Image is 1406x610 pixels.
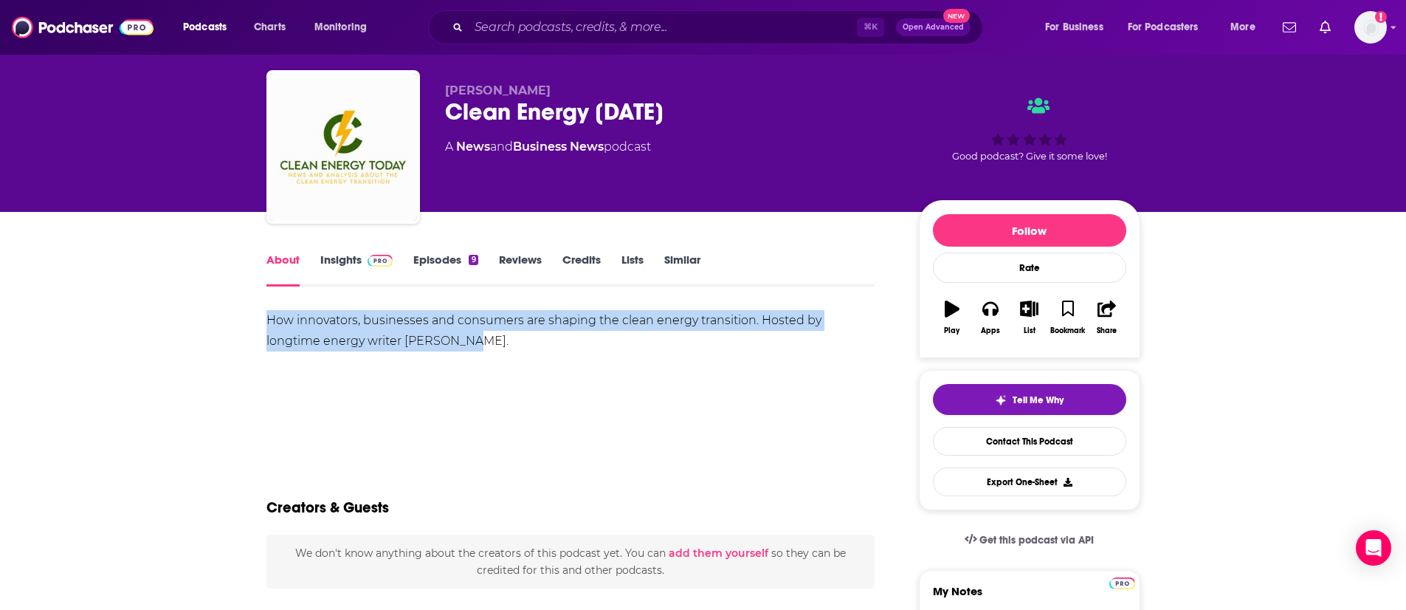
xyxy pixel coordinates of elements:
[981,326,1000,335] div: Apps
[1354,11,1387,44] span: Logged in as patiencebaldacci
[933,427,1126,456] a: Contact This Podcast
[1230,17,1255,38] span: More
[562,253,601,287] a: Credits
[173,16,246,39] button: open menu
[1087,291,1126,344] button: Share
[857,18,884,37] span: ⌘ K
[943,9,970,23] span: New
[919,83,1140,175] div: Good podcast? Give it some love!
[490,140,513,154] span: and
[944,326,959,335] div: Play
[1314,15,1337,40] a: Show notifications dropdown
[1220,16,1274,39] button: open menu
[1024,326,1035,335] div: List
[933,253,1126,283] div: Rate
[1277,15,1302,40] a: Show notifications dropdown
[1118,16,1220,39] button: open menu
[933,214,1126,247] button: Follow
[1354,11,1387,44] button: Show profile menu
[254,17,286,38] span: Charts
[1375,11,1387,23] svg: Add a profile image
[456,140,490,154] a: News
[952,151,1107,162] span: Good podcast? Give it some love!
[933,384,1126,415] button: tell me why sparkleTell Me Why
[1128,17,1199,38] span: For Podcasters
[621,253,644,287] a: Lists
[1109,578,1135,589] img: Podchaser Pro
[896,18,971,36] button: Open AdvancedNew
[295,546,846,576] span: We don't know anything about the creators of this podcast yet . You can so they can be credited f...
[445,138,651,156] div: A podcast
[269,73,417,221] img: Clean Energy Today
[1049,291,1087,344] button: Bookmark
[469,16,857,39] input: Search podcasts, credits, & more...
[664,253,700,287] a: Similar
[469,255,478,265] div: 9
[933,291,971,344] button: Play
[995,394,1007,406] img: tell me why sparkle
[314,17,367,38] span: Monitoring
[368,255,393,267] img: Podchaser Pro
[266,498,389,517] h2: Creators & Guests
[320,253,393,287] a: InsightsPodchaser Pro
[499,253,542,287] a: Reviews
[1097,326,1117,335] div: Share
[1109,575,1135,589] a: Pro website
[183,17,227,38] span: Podcasts
[953,522,1106,558] a: Get this podcast via API
[933,584,1126,610] label: My Notes
[979,534,1094,546] span: Get this podcast via API
[442,10,997,44] div: Search podcasts, credits, & more...
[445,83,551,97] span: [PERSON_NAME]
[266,253,300,287] a: About
[971,291,1010,344] button: Apps
[1354,11,1387,44] img: User Profile
[669,547,768,559] button: add them yourself
[1045,17,1103,38] span: For Business
[1010,291,1048,344] button: List
[1035,16,1122,39] button: open menu
[304,16,386,39] button: open menu
[1050,326,1085,335] div: Bookmark
[903,24,964,31] span: Open Advanced
[513,140,604,154] a: Business News
[12,13,154,41] img: Podchaser - Follow, Share and Rate Podcasts
[266,310,875,352] div: How innovators, businesses and consumers are shaping the clean energy transition. Hosted by longt...
[1013,394,1064,406] span: Tell Me Why
[413,253,478,287] a: Episodes9
[244,16,294,39] a: Charts
[933,467,1126,496] button: Export One-Sheet
[1356,530,1391,566] div: Open Intercom Messenger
